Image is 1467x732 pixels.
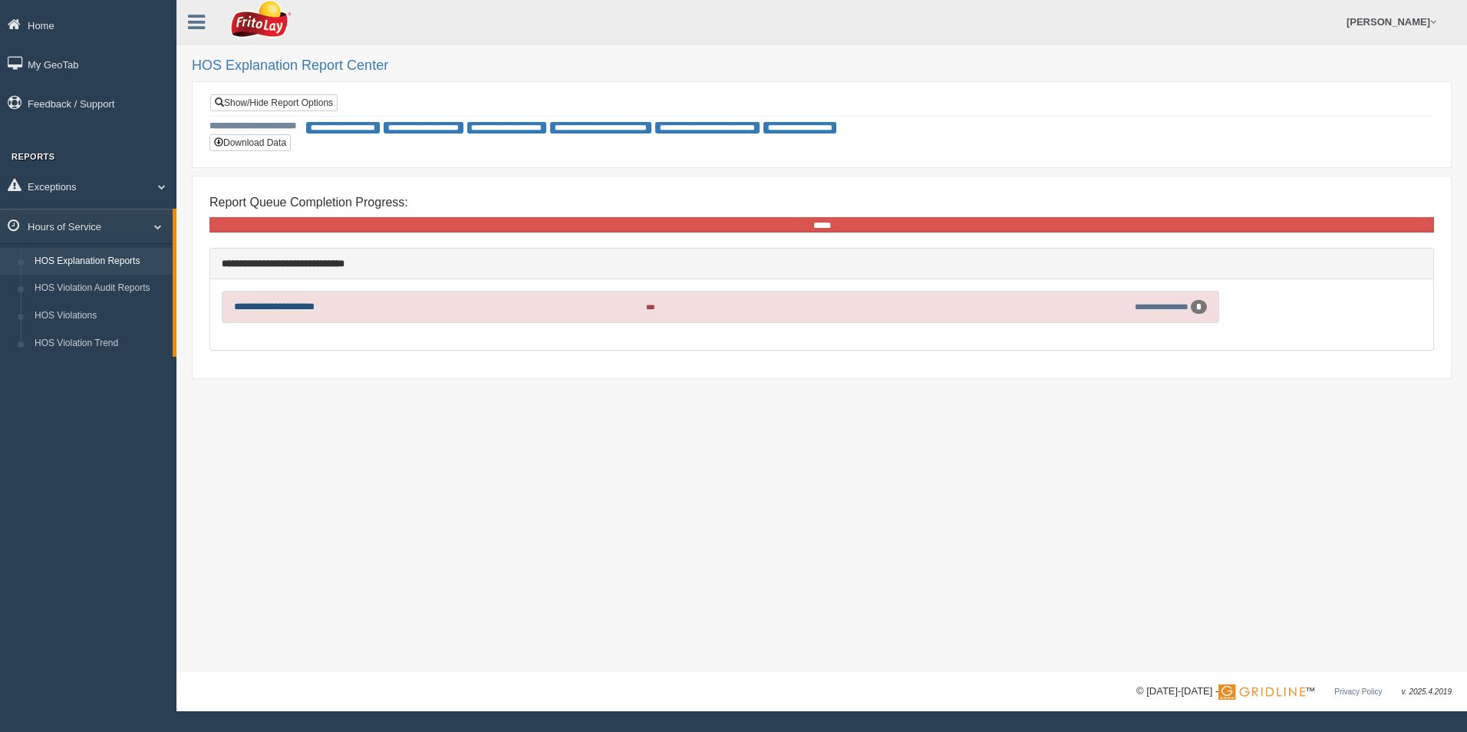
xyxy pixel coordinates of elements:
a: Show/Hide Report Options [210,94,338,111]
div: © [DATE]-[DATE] - ™ [1136,684,1452,700]
a: HOS Violations [28,302,173,330]
a: Privacy Policy [1334,687,1382,696]
h2: HOS Explanation Report Center [192,58,1452,74]
span: v. 2025.4.2019 [1402,687,1452,696]
a: HOS Explanation Reports [28,248,173,275]
a: HOS Violation Trend [28,330,173,358]
h4: Report Queue Completion Progress: [209,196,1434,209]
a: HOS Violation Audit Reports [28,275,173,302]
button: Download Data [209,134,291,151]
img: Gridline [1218,684,1305,700]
